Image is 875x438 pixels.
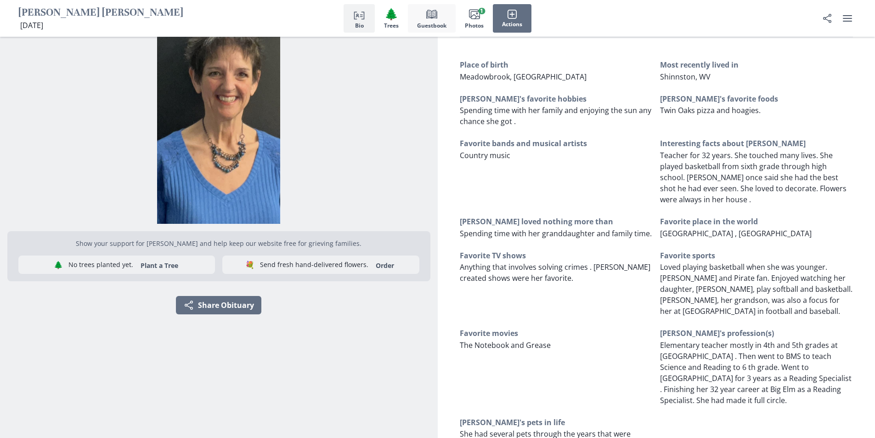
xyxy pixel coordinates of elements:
[660,138,853,149] h3: Interesting facts about [PERSON_NAME]
[460,262,650,283] span: Anything that involves solving crimes . [PERSON_NAME] created shows were her favorite.
[456,4,493,33] button: Photos
[344,4,375,33] button: Bio
[460,250,653,261] h3: Favorite TV shows
[460,150,510,160] span: Country music
[660,93,853,104] h3: [PERSON_NAME]'s favorite foods
[384,7,398,21] span: Tree
[460,417,653,428] h3: [PERSON_NAME]'s pets in life
[660,250,853,261] h3: Favorite sports
[660,262,852,316] span: Loved playing basketball when she was younger. [PERSON_NAME] and Pirate fan. Enjoyed watching her...
[465,23,484,29] span: Photos
[460,228,652,239] span: Spending time with her granddaughter and family time.
[417,23,446,29] span: Guestbook
[478,8,485,14] span: 1
[355,23,364,29] span: Bio
[460,340,551,350] span: The Notebook and Grease
[18,239,419,248] p: Show your support for [PERSON_NAME] and help keep our website free for grieving families.
[460,138,653,149] h3: Favorite bands and musical artists
[384,23,399,29] span: Trees
[370,261,400,270] a: Order
[375,4,408,33] button: Trees
[660,105,761,115] span: Twin Oaks pizza and hoagies.
[660,228,812,239] span: [GEOGRAPHIC_DATA] , [GEOGRAPHIC_DATA]
[460,105,651,126] span: Spending time with her family and enjoying the sun any chance she got .
[20,20,43,30] span: [DATE]
[460,93,653,104] h3: [PERSON_NAME]'s favorite hobbies
[660,72,711,82] span: Shinnston, WV
[493,4,531,33] button: Actions
[408,4,456,33] button: Guestbook
[18,6,183,20] h1: [PERSON_NAME] [PERSON_NAME]
[460,72,587,82] span: Meadowbrook, [GEOGRAPHIC_DATA]
[838,9,857,28] button: user menu
[660,59,853,70] h3: Most recently lived in
[176,296,261,314] button: Share Obituary
[502,21,522,28] span: Actions
[660,340,852,405] span: Elementary teacher mostly in 4th and 5th grades at [GEOGRAPHIC_DATA] . Then went to BMS to teach ...
[460,59,653,70] h3: Place of birth
[460,328,653,339] h3: Favorite movies
[660,328,853,339] h3: [PERSON_NAME]'s profession(s)
[818,9,836,28] button: Share Obituary
[660,150,847,205] span: Teacher for 32 years. She touched many lives. She played basketball from sixth grade through high...
[135,261,184,270] button: Plant a Tree
[460,216,653,227] h3: [PERSON_NAME] loved nothing more than
[7,5,430,224] img: Photo of Tammy
[660,216,853,227] h3: Favorite place in the world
